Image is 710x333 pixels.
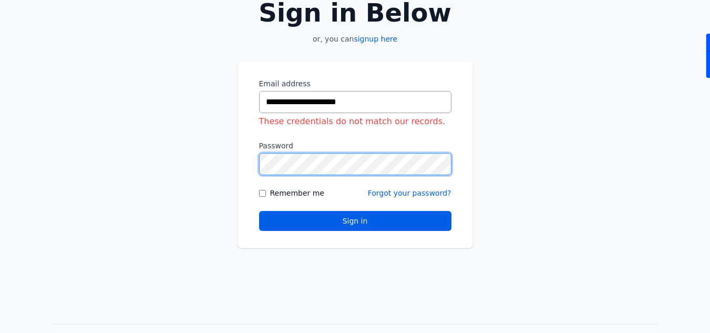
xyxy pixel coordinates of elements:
[368,189,451,197] a: Forgot your password?
[270,188,325,198] label: Remember me
[259,140,451,151] label: Password
[259,78,451,89] label: Email address
[238,34,473,44] p: or, you can
[259,115,451,128] div: These credentials do not match our records.
[259,211,451,231] button: Sign in
[354,35,397,43] a: signup here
